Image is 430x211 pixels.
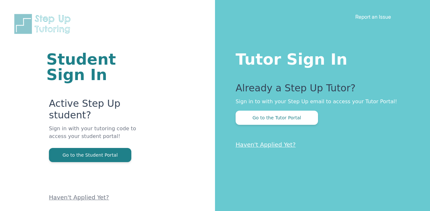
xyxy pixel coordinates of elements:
p: Sign in with your tutoring code to access your student portal! [49,125,138,148]
h1: Student Sign In [46,51,138,82]
p: Active Step Up student? [49,98,138,125]
a: Report an Issue [355,14,391,20]
a: Go to the Student Portal [49,152,131,158]
h1: Tutor Sign In [236,49,404,67]
p: Already a Step Up Tutor? [236,82,404,98]
p: Sign in to with your Step Up email to access your Tutor Portal! [236,98,404,105]
a: Haven't Applied Yet? [236,141,296,148]
img: Step Up Tutoring horizontal logo [13,13,75,35]
button: Go to the Tutor Portal [236,111,318,125]
button: Go to the Student Portal [49,148,131,162]
a: Haven't Applied Yet? [49,194,109,201]
a: Go to the Tutor Portal [236,115,318,121]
